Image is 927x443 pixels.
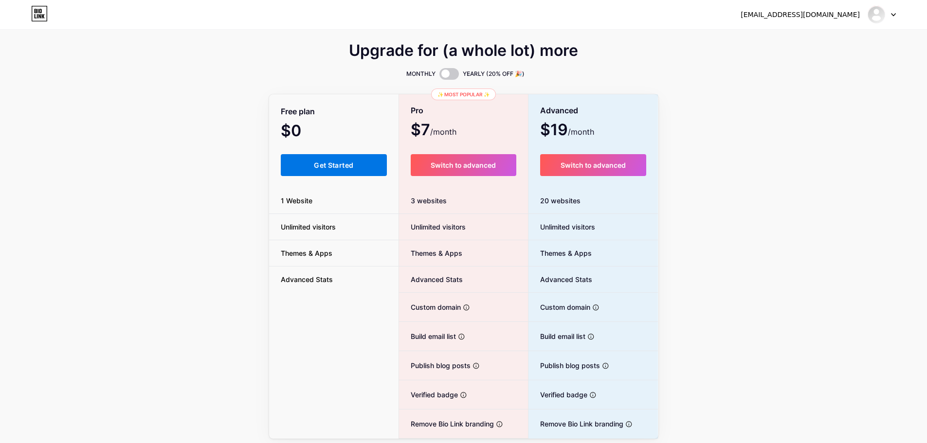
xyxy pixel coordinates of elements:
button: Get Started [281,154,387,176]
span: Publish blog posts [399,360,471,371]
span: Switch to advanced [431,161,496,169]
span: 1 Website [269,195,324,206]
span: $0 [281,125,327,139]
span: /month [430,126,456,138]
span: Custom domain [399,302,461,312]
div: ✨ Most popular ✨ [431,89,496,100]
span: Build email list [528,331,585,341]
button: Switch to advanced [411,154,516,176]
span: Pro [411,102,423,119]
span: Verified badge [399,390,458,400]
span: MONTHLY [406,69,436,79]
span: Verified badge [528,390,587,400]
span: Free plan [281,103,315,120]
span: Unlimited visitors [399,222,466,232]
span: $19 [540,124,594,138]
div: 20 websites [528,188,658,214]
span: Remove Bio Link branding [399,419,494,429]
span: Advanced [540,102,578,119]
span: Upgrade for (a whole lot) more [349,45,578,56]
span: Themes & Apps [269,248,344,258]
span: Advanced Stats [399,274,463,284]
span: /month [568,126,594,138]
span: Switch to advanced [561,161,626,169]
div: 3 websites [399,188,528,214]
span: Build email list [399,331,456,341]
span: Custom domain [528,302,590,312]
span: Themes & Apps [528,248,592,258]
button: Switch to advanced [540,154,647,176]
span: $7 [411,124,456,138]
span: Get Started [314,161,353,169]
div: [EMAIL_ADDRESS][DOMAIN_NAME] [741,10,860,20]
span: YEARLY (20% OFF 🎉) [463,69,525,79]
span: Themes & Apps [399,248,462,258]
span: Publish blog posts [528,360,600,371]
span: Remove Bio Link branding [528,419,623,429]
span: Advanced Stats [269,274,345,284]
span: Unlimited visitors [269,222,347,232]
span: Advanced Stats [528,274,592,284]
img: candoocleaning [867,5,886,24]
span: Unlimited visitors [528,222,595,232]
